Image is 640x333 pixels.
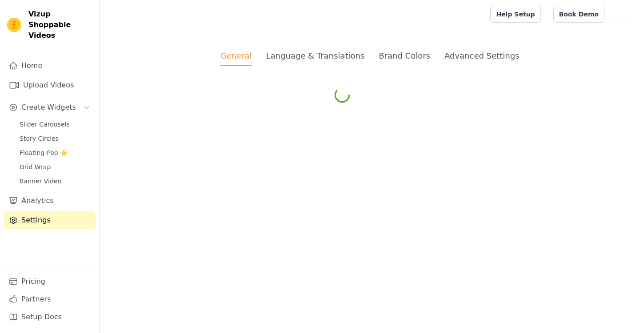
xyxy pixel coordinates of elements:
[4,57,96,75] a: Home
[4,99,96,116] button: Create Widgets
[444,50,519,62] div: Advanced Settings
[379,50,430,62] div: Brand Colors
[14,118,96,131] a: Slider Carousels
[4,308,96,326] a: Setup Docs
[28,9,92,41] span: Vizup Shoppable Videos
[20,134,59,143] span: Story Circles
[14,175,96,187] a: Banner Video
[20,120,70,129] span: Slider Carousels
[21,102,76,113] span: Create Widgets
[14,147,96,159] a: Floating-Pop ⭐
[4,290,96,308] a: Partners
[4,192,96,210] a: Analytics
[4,211,96,229] a: Settings
[20,177,61,186] span: Banner Video
[14,161,96,173] a: Grid Wrap
[20,163,51,171] span: Grid Wrap
[553,6,604,23] a: Book Demo
[4,76,96,94] a: Upload Videos
[14,132,96,145] a: Story Circles
[266,50,364,62] div: Language & Translations
[20,148,68,157] span: Floating-Pop ⭐
[7,18,21,32] img: Vizup
[4,273,96,290] a: Pricing
[490,6,540,23] a: Help Setup
[220,50,252,66] div: General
